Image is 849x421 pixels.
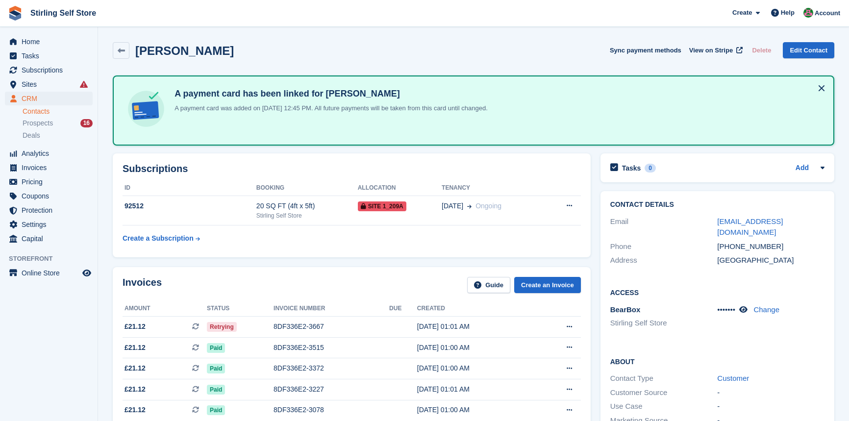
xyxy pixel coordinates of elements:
span: Home [22,35,80,49]
button: Sync payment methods [610,42,681,58]
a: Prospects 16 [23,118,93,128]
span: Paid [207,405,225,415]
div: Phone [610,241,718,252]
a: menu [5,189,93,203]
h2: Access [610,287,824,297]
span: Tasks [22,49,80,63]
div: [DATE] 01:01 AM [417,322,535,332]
th: Due [389,301,417,317]
div: [PHONE_NUMBER] [717,241,824,252]
li: Stirling Self Store [610,318,718,329]
a: Contacts [23,107,93,116]
a: menu [5,266,93,280]
th: Amount [123,301,207,317]
i: Smart entry sync failures have occurred [80,80,88,88]
span: ••••••• [717,305,735,314]
div: [GEOGRAPHIC_DATA] [717,255,824,266]
span: £21.12 [125,343,146,353]
th: Created [417,301,535,317]
span: Settings [22,218,80,231]
span: £21.12 [125,363,146,373]
div: - [717,401,824,412]
p: A payment card was added on [DATE] 12:45 PM. All future payments will be taken from this card unt... [171,103,488,113]
a: Edit Contact [783,42,834,58]
button: Delete [748,42,775,58]
span: Paid [207,343,225,353]
div: 8DF336E2-3227 [274,384,389,395]
div: 92512 [123,201,256,211]
h2: About [610,356,824,366]
a: Preview store [81,267,93,279]
div: Use Case [610,401,718,412]
th: Booking [256,180,358,196]
span: View on Stripe [689,46,733,55]
img: card-linked-ebf98d0992dc2aeb22e95c0e3c79077019eb2392cfd83c6a337811c24bc77127.svg [125,88,167,129]
span: Prospects [23,119,53,128]
a: Customer [717,374,749,382]
img: Lucy [803,8,813,18]
span: £21.12 [125,322,146,332]
a: Add [796,163,809,174]
div: [DATE] 01:01 AM [417,384,535,395]
span: £21.12 [125,405,146,415]
span: Online Store [22,266,80,280]
div: [DATE] 01:00 AM [417,343,535,353]
img: stora-icon-8386f47178a22dfd0bd8f6a31ec36ba5ce8667c1dd55bd0f319d3a0aa187defe.svg [8,6,23,21]
a: menu [5,175,93,189]
th: ID [123,180,256,196]
span: Protection [22,203,80,217]
h2: Subscriptions [123,163,581,174]
a: Guide [467,277,510,293]
span: CRM [22,92,80,105]
a: menu [5,147,93,160]
div: 0 [645,164,656,173]
div: Contact Type [610,373,718,384]
h4: A payment card has been linked for [PERSON_NAME] [171,88,488,99]
span: £21.12 [125,384,146,395]
a: menu [5,49,93,63]
a: menu [5,161,93,174]
h2: Contact Details [610,201,824,209]
div: 8DF336E2-3078 [274,405,389,415]
h2: [PERSON_NAME] [135,44,234,57]
div: Customer Source [610,387,718,398]
a: Create an Invoice [514,277,581,293]
h2: Tasks [622,164,641,173]
div: 8DF336E2-3667 [274,322,389,332]
th: Status [207,301,274,317]
span: Help [781,8,795,18]
a: menu [5,35,93,49]
div: - [717,387,824,398]
span: Invoices [22,161,80,174]
a: Create a Subscription [123,229,200,248]
span: Paid [207,364,225,373]
div: [DATE] 01:00 AM [417,405,535,415]
span: Account [815,8,840,18]
a: menu [5,203,93,217]
div: 8DF336E2-3515 [274,343,389,353]
div: Stirling Self Store [256,211,358,220]
span: Site 1_209A [358,201,406,211]
span: Ongoing [475,202,501,210]
th: Invoice number [274,301,389,317]
div: Address [610,255,718,266]
span: Retrying [207,322,237,332]
span: Create [732,8,752,18]
a: Stirling Self Store [26,5,100,21]
h2: Invoices [123,277,162,293]
span: Sites [22,77,80,91]
a: menu [5,77,93,91]
span: Paid [207,385,225,395]
span: Capital [22,232,80,246]
div: 20 SQ FT (4ft x 5ft) [256,201,358,211]
div: Email [610,216,718,238]
span: Pricing [22,175,80,189]
th: Tenancy [442,180,545,196]
a: View on Stripe [685,42,745,58]
span: Storefront [9,254,98,264]
span: Analytics [22,147,80,160]
span: Coupons [22,189,80,203]
a: menu [5,63,93,77]
div: 8DF336E2-3372 [274,363,389,373]
div: [DATE] 01:00 AM [417,363,535,373]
